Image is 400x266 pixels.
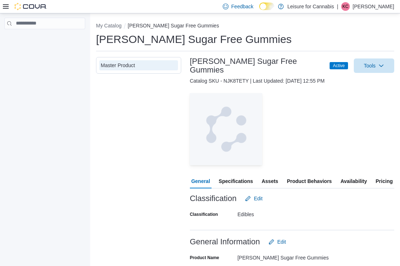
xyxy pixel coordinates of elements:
[190,194,237,203] h3: Classification
[238,252,334,261] div: [PERSON_NAME] Sugar Free Gummies
[231,3,253,10] span: Feedback
[376,174,393,188] span: Pricing
[330,62,348,69] span: Active
[101,62,177,69] div: Master Product
[341,2,350,11] div: Kyna Crumley
[287,174,332,188] span: Product Behaviors
[277,238,286,245] span: Edit
[96,32,292,47] h1: [PERSON_NAME] Sugar Free Gummies
[4,31,85,48] nav: Complex example
[190,77,394,84] div: Catalog SKU - NJK8TETY | Last Updated: [DATE] 12:55 PM
[259,3,274,10] input: Dark Mode
[353,2,394,11] p: [PERSON_NAME]
[333,62,345,69] span: Active
[266,235,289,249] button: Edit
[190,237,260,246] h3: General Information
[128,23,219,29] button: [PERSON_NAME] Sugar Free Gummies
[96,23,122,29] button: My Catalog
[254,195,262,202] span: Edit
[190,212,218,217] label: Classification
[191,174,210,188] span: General
[190,93,262,165] img: Image for Cova Placeholder
[190,255,219,261] label: Product Name
[262,174,278,188] span: Assets
[242,191,265,206] button: Edit
[340,174,367,188] span: Availability
[14,3,47,10] img: Cova
[96,22,394,31] nav: An example of EuiBreadcrumbs
[190,57,323,74] h3: [PERSON_NAME] Sugar Free Gummies
[343,2,349,11] span: KC
[354,58,394,73] button: Tools
[287,2,334,11] p: Leisure for Cannabis
[219,174,253,188] span: Specifications
[238,209,334,217] div: Edibles
[337,2,338,11] p: |
[364,62,376,69] span: Tools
